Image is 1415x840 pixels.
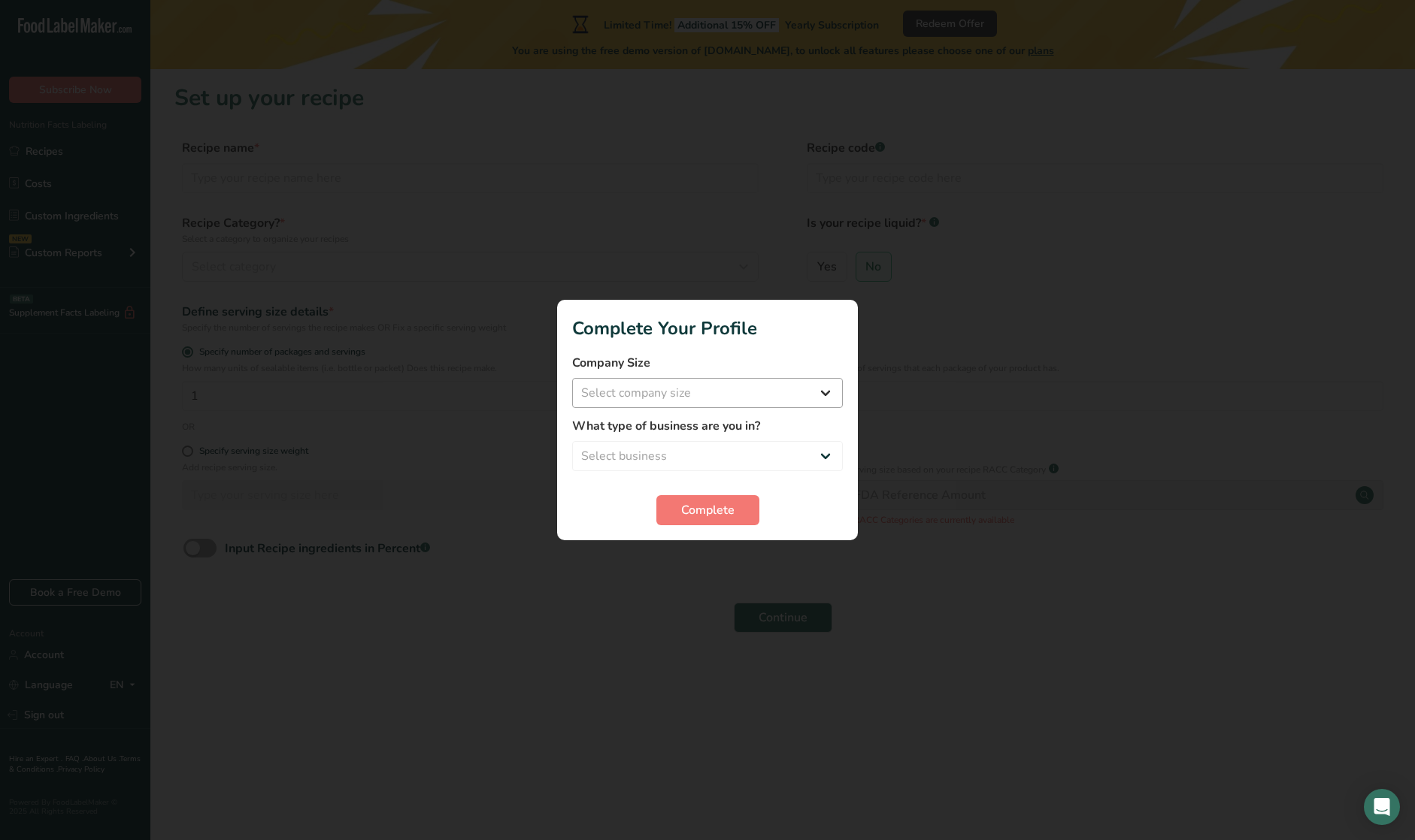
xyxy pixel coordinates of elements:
label: Company Size [572,354,843,372]
label: What type of business are you in? [572,417,843,435]
button: Complete [656,495,759,525]
h1: Complete Your Profile [572,315,843,342]
span: Complete [681,501,735,519]
div: Open Intercom Messenger [1364,789,1400,825]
